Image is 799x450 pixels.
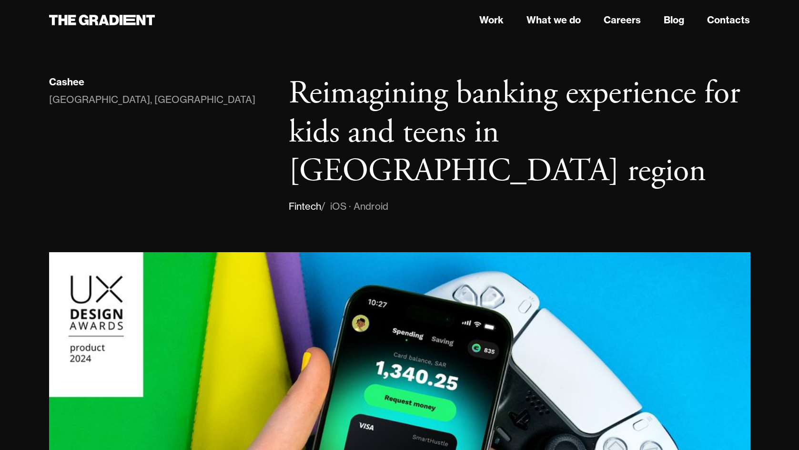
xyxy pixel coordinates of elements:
[289,74,750,191] h1: Reimagining banking experience for kids and teens in [GEOGRAPHIC_DATA] region
[49,92,255,107] div: [GEOGRAPHIC_DATA], [GEOGRAPHIC_DATA]
[289,199,321,214] div: Fintech
[321,199,388,214] div: / iOS · Android
[526,13,581,27] a: What we do
[604,13,641,27] a: Careers
[49,76,84,88] div: Cashee
[479,13,504,27] a: Work
[664,13,684,27] a: Blog
[707,13,750,27] a: Contacts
